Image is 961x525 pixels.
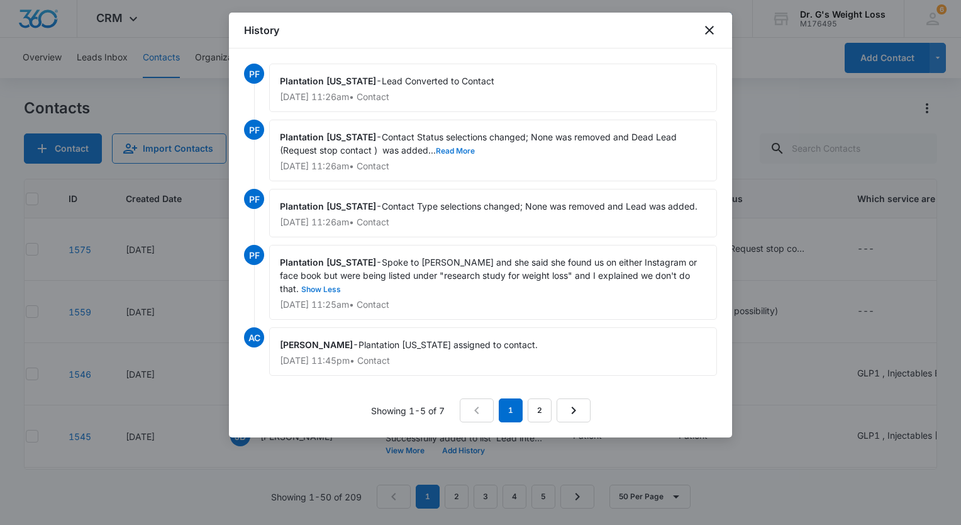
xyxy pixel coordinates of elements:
[280,93,706,101] p: [DATE] 11:26am • Contact
[269,120,717,181] div: -
[702,23,717,38] button: close
[371,404,445,417] p: Showing 1-5 of 7
[280,356,706,365] p: [DATE] 11:45pm • Contact
[382,201,697,212] span: Contact Type selections changed; None was removed and Lead was added.
[557,398,591,422] a: Next Page
[436,147,475,155] button: Read More
[244,120,264,140] span: PF
[460,398,591,422] nav: Pagination
[280,339,353,350] span: [PERSON_NAME]
[280,201,376,212] span: Plantation [US_STATE]
[269,189,717,237] div: -
[280,132,679,155] span: Contact Status selections changed; None was removed and Dead Lead (Request stop contact ) was add...
[280,132,376,142] span: Plantation [US_STATE]
[382,76,494,86] span: Lead Converted to Contact
[358,339,538,350] span: Plantation [US_STATE] assigned to contact.
[280,162,706,171] p: [DATE] 11:26am • Contact
[269,245,717,320] div: -
[280,257,699,294] span: Spoke to [PERSON_NAME] and she said she found us on either Instagram or face book but were being ...
[280,300,706,309] p: [DATE] 11:25am • Contact
[280,218,706,227] p: [DATE] 11:26am • Contact
[528,398,552,422] a: Page 2
[244,64,264,84] span: PF
[499,398,523,422] em: 1
[280,257,376,268] span: Plantation [US_STATE]
[244,245,264,265] span: PF
[280,76,376,86] span: Plantation [US_STATE]
[269,327,717,376] div: -
[244,327,264,347] span: AC
[244,189,264,209] span: PF
[269,64,717,112] div: -
[244,23,279,38] h1: History
[299,286,343,293] button: Show Less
